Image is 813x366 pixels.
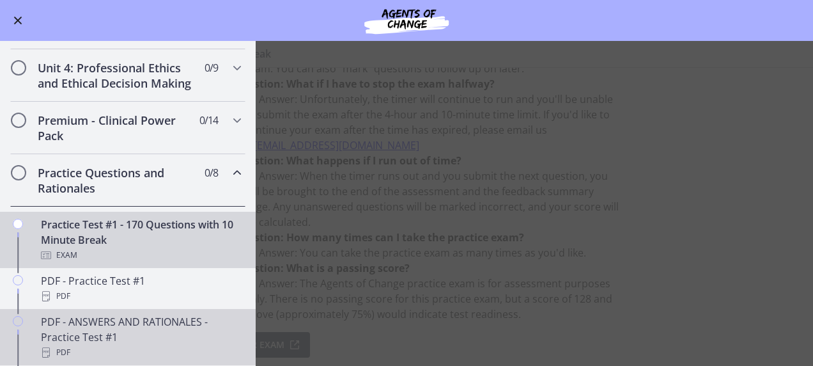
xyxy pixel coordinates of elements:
span: 0 / 8 [205,165,218,180]
h2: Premium - Clinical Power Pack [38,113,194,143]
div: PDF [41,289,240,304]
div: Practice Test #1 - 170 Questions with 10 Minute Break [41,217,240,263]
div: PDF - Practice Test #1 [41,273,240,304]
img: Agents of Change Social Work Test Prep [330,5,483,36]
div: PDF [41,345,240,360]
h2: Unit 4: Professional Ethics and Ethical Decision Making [38,60,194,91]
span: 0 / 14 [199,113,218,128]
h2: Practice Questions and Rationales [38,165,194,196]
span: 0 / 9 [205,60,218,76]
div: Exam [41,248,240,263]
button: Enable menu [10,13,26,28]
div: PDF - ANSWERS AND RATIONALES - Practice Test #1 [41,314,240,360]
